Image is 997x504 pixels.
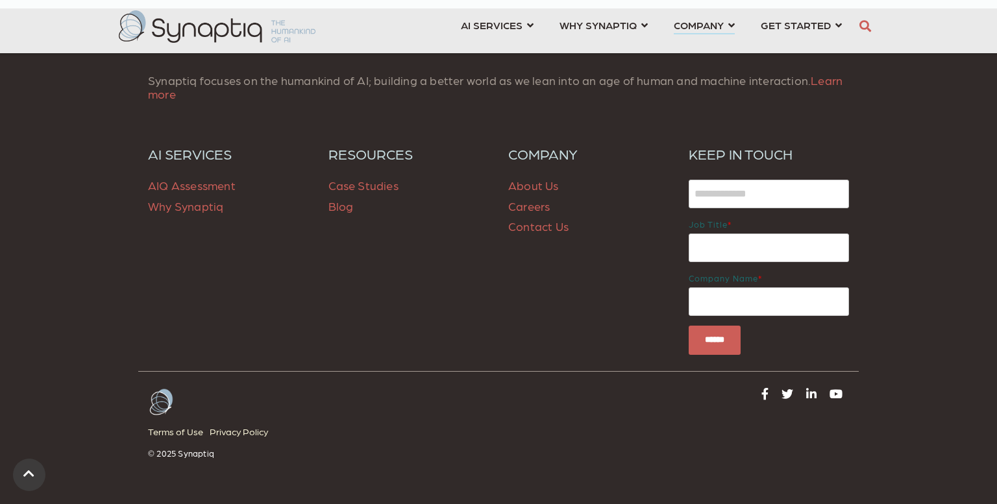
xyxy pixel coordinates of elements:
a: COMPANY [674,13,735,37]
a: Careers [508,199,550,213]
div: Navigation Menu [148,423,489,448]
a: Contact Us [508,219,569,233]
a: Privacy Policy [210,423,275,440]
img: Arctic-White Butterfly logo [148,388,174,416]
img: synaptiq logo-2 [119,10,315,43]
a: AI SERVICES [148,145,309,162]
span: COMPANY [674,16,724,34]
a: COMPANY [508,145,669,162]
a: AIQ Assessment [148,178,236,192]
h6: KEEP IN TOUCH [689,145,850,162]
span: GET STARTED [761,16,831,34]
a: RESOURCES [328,145,489,162]
a: Terms of Use [148,423,210,440]
a: Why Synaptiq [148,199,223,213]
a: About Us [508,178,559,192]
a: GET STARTED [761,13,842,37]
p: © 2025 Synaptiq [148,448,489,459]
nav: menu [448,3,855,50]
span: Synaptiq focuses on the humankind of AI; building a better world as we lean into an age of human ... [148,73,843,101]
span: WHY SYNAPTIQ [560,16,637,34]
a: Learn more [148,73,843,101]
a: WHY SYNAPTIQ [560,13,648,37]
a: Blog [328,199,354,213]
a: Case Studies [328,178,399,192]
a: AI SERVICES [461,13,534,37]
span: AI SERVICES [461,16,523,34]
span: Company name [689,273,758,283]
span: Job title [689,219,728,229]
